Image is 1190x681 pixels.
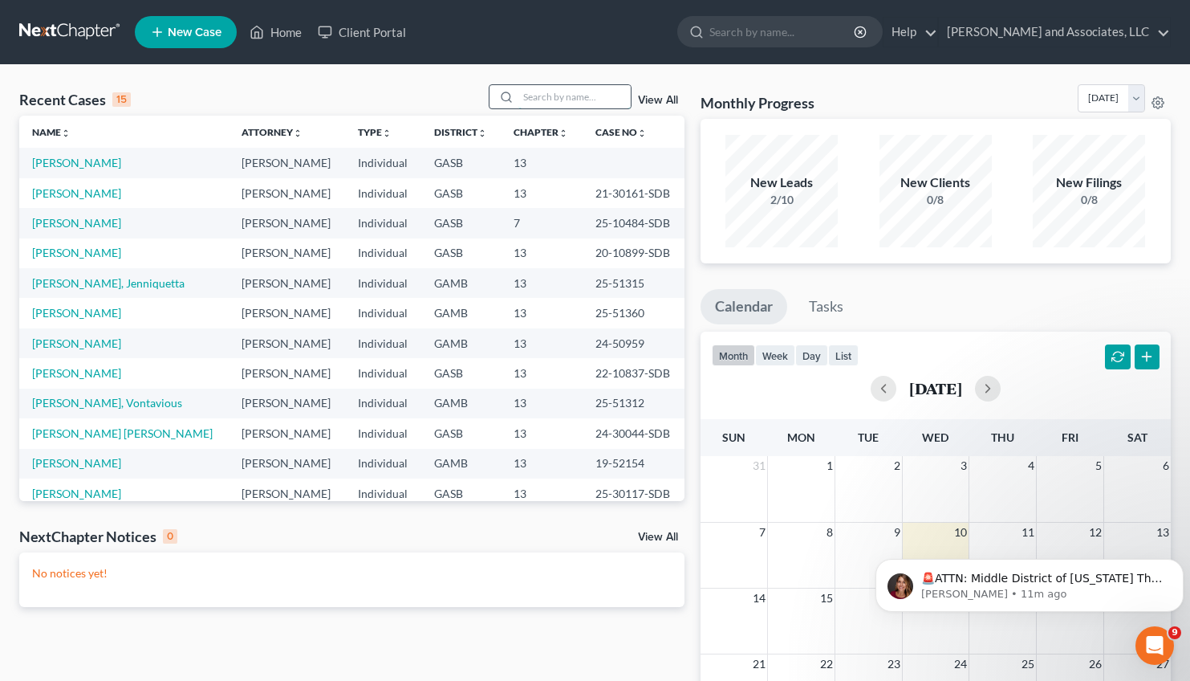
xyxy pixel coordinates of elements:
[421,148,501,177] td: GASB
[583,208,684,238] td: 25-10484-SDB
[1094,456,1103,475] span: 5
[345,479,421,508] td: Individual
[242,126,303,138] a: Attorneyunfold_more
[229,148,345,177] td: [PERSON_NAME]
[795,345,828,366] button: day
[583,268,684,298] td: 25-51315
[991,430,1014,444] span: Thu
[825,456,835,475] span: 1
[1033,173,1145,192] div: New Filings
[879,173,992,192] div: New Clients
[421,239,501,268] td: GASB
[229,479,345,508] td: [PERSON_NAME]
[32,487,121,500] a: [PERSON_NAME]
[1127,430,1147,444] span: Sat
[345,208,421,238] td: Individual
[583,358,684,388] td: 22-10837-SDB
[722,430,745,444] span: Sun
[293,128,303,138] i: unfold_more
[229,328,345,358] td: [PERSON_NAME]
[583,418,684,448] td: 24-30044-SDB
[32,456,121,470] a: [PERSON_NAME]
[229,268,345,298] td: [PERSON_NAME]
[514,126,568,138] a: Chapterunfold_more
[1062,430,1078,444] span: Fri
[32,366,121,380] a: [PERSON_NAME]
[751,589,767,608] span: 14
[310,18,414,47] a: Client Portal
[421,358,501,388] td: GASB
[345,298,421,328] td: Individual
[501,298,582,328] td: 13
[1026,456,1036,475] span: 4
[818,589,835,608] span: 15
[501,239,582,268] td: 13
[32,126,71,138] a: Nameunfold_more
[869,525,1190,638] iframe: Intercom notifications message
[421,268,501,298] td: GAMB
[883,18,937,47] a: Help
[959,456,969,475] span: 3
[1020,654,1036,674] span: 25
[345,148,421,177] td: Individual
[112,92,131,107] div: 15
[345,389,421,418] td: Individual
[892,456,902,475] span: 2
[345,239,421,268] td: Individual
[61,128,71,138] i: unfold_more
[358,126,392,138] a: Typeunfold_more
[421,298,501,328] td: GAMB
[32,336,121,350] a: [PERSON_NAME]
[32,396,182,410] a: [PERSON_NAME], Vontavious
[501,479,582,508] td: 13
[701,289,787,324] a: Calendar
[229,358,345,388] td: [PERSON_NAME]
[501,418,582,448] td: 13
[501,389,582,418] td: 13
[818,654,835,674] span: 22
[1033,192,1145,208] div: 0/8
[638,95,678,106] a: View All
[421,208,501,238] td: GASB
[952,654,969,674] span: 24
[168,27,221,39] span: New Case
[886,654,902,674] span: 23
[1087,654,1103,674] span: 26
[229,208,345,238] td: [PERSON_NAME]
[751,654,767,674] span: 21
[32,276,185,290] a: [PERSON_NAME], Jenniquetta
[32,216,121,230] a: [PERSON_NAME]
[501,178,582,208] td: 13
[345,328,421,358] td: Individual
[501,148,582,177] td: 13
[637,128,647,138] i: unfold_more
[501,268,582,298] td: 13
[757,523,767,542] span: 7
[879,192,992,208] div: 0/8
[19,527,177,546] div: NextChapter Notices
[477,128,487,138] i: unfold_more
[583,328,684,358] td: 24-50959
[229,178,345,208] td: [PERSON_NAME]
[825,523,835,542] span: 8
[1087,523,1103,542] span: 12
[583,298,684,328] td: 25-51360
[922,430,948,444] span: Wed
[32,565,672,581] p: No notices yet!
[751,456,767,475] span: 31
[421,389,501,418] td: GAMB
[345,178,421,208] td: Individual
[501,449,582,479] td: 13
[32,186,121,200] a: [PERSON_NAME]
[1168,626,1181,639] span: 9
[32,426,213,440] a: [PERSON_NAME] [PERSON_NAME]
[583,449,684,479] td: 19-52154
[583,389,684,418] td: 25-51312
[794,289,858,324] a: Tasks
[421,479,501,508] td: GASB
[787,430,815,444] span: Mon
[32,246,121,259] a: [PERSON_NAME]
